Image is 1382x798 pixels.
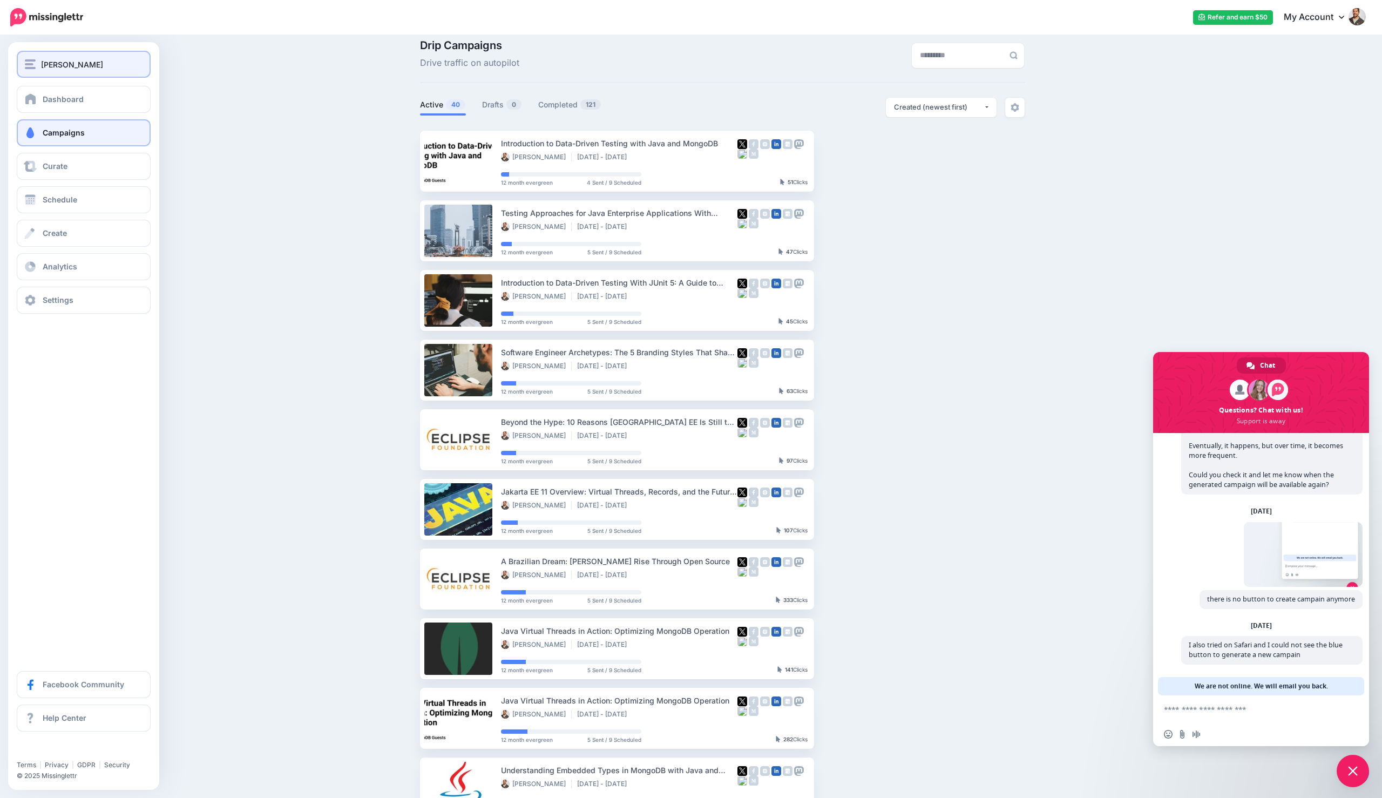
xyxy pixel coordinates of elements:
[760,488,770,497] img: instagram-grey-square.png
[778,319,808,325] div: Clicks
[749,428,758,437] img: medium-grey-square.png
[784,527,793,533] b: 107
[1164,730,1173,739] span: Insert an emoji
[501,485,737,498] div: Jakarta EE 11 Overview: Virtual Threads, Records, and the Future of Persistence
[749,418,758,428] img: facebook-grey-square.png
[587,389,641,394] span: 5 Sent / 9 Scheduled
[788,179,793,185] b: 51
[501,667,553,673] span: 12 month evergreen
[501,276,737,289] div: Introduction to Data-Driven Testing With JUnit 5: A Guide to Efficient and Scalable Testing
[538,98,601,111] a: Completed121
[17,51,151,78] button: [PERSON_NAME]
[1178,730,1187,739] span: Send a file
[43,262,77,271] span: Analytics
[776,736,781,742] img: pointer-grey-darker.png
[787,388,793,394] b: 63
[737,776,747,786] img: bluesky-grey-square.png
[780,179,808,186] div: Clicks
[783,418,792,428] img: google_business-grey-square.png
[43,680,124,689] span: Facebook Community
[771,557,781,567] img: linkedin-square.png
[760,279,770,288] img: instagram-grey-square.png
[501,346,737,359] div: Software Engineer Archetypes: The 5 Branding Styles That Shape Your Tech Career
[17,253,151,280] a: Analytics
[17,153,151,180] a: Curate
[1260,357,1275,374] span: Chat
[737,627,747,637] img: twitter-square.png
[894,102,984,112] div: Created (newest first)
[737,488,747,497] img: twitter-square.png
[501,555,737,567] div: A Brazilian Dream: [PERSON_NAME] Rise Through Open Source
[17,705,151,732] a: Help Center
[1273,4,1366,31] a: My Account
[501,625,737,637] div: Java Virtual Threads in Action: Optimizing MongoDB Operation
[17,770,159,781] li: © 2025 Missinglettr
[501,458,553,464] span: 12 month evergreen
[737,358,747,368] img: bluesky-grey-square.png
[501,501,572,510] li: [PERSON_NAME]
[783,597,793,603] b: 333
[45,761,69,769] a: Privacy
[501,764,737,776] div: Understanding Embedded Types in MongoDB with Java and Helidon
[794,766,804,776] img: mastodon-grey-square.png
[501,292,572,301] li: [PERSON_NAME]
[506,99,521,110] span: 0
[777,666,782,673] img: pointer-grey-darker.png
[1189,412,1343,489] span: Hello, how are you? I want to generate a new campaign, but the button is no longer visible. Event...
[737,497,747,507] img: bluesky-grey-square.png
[783,696,792,706] img: google_business-grey-square.png
[771,348,781,358] img: linkedin-square.png
[749,696,758,706] img: facebook-grey-square.png
[17,186,151,213] a: Schedule
[760,348,770,358] img: instagram-grey-square.png
[737,567,747,577] img: bluesky-grey-square.png
[43,713,86,722] span: Help Center
[1193,10,1273,25] a: Refer and earn $50
[501,319,553,324] span: 12 month evergreen
[17,745,100,756] iframe: Twitter Follow Button
[1010,51,1018,59] img: search-grey-6.png
[783,279,792,288] img: google_business-grey-square.png
[1164,705,1334,714] textarea: Compose your message...
[501,571,572,579] li: [PERSON_NAME]
[749,149,758,159] img: medium-grey-square.png
[43,195,77,204] span: Schedule
[771,279,781,288] img: linkedin-square.png
[776,527,781,533] img: pointer-grey-darker.png
[446,99,465,110] span: 40
[587,319,641,324] span: 5 Sent / 9 Scheduled
[1011,103,1019,112] img: settings-grey.png
[749,776,758,786] img: medium-grey-square.png
[771,209,781,219] img: linkedin-square.png
[17,119,151,146] a: Campaigns
[737,149,747,159] img: bluesky-grey-square.png
[577,431,632,440] li: [DATE] - [DATE]
[794,209,804,219] img: mastodon-grey-square.png
[783,139,792,149] img: google_business-grey-square.png
[771,627,781,637] img: linkedin-square.png
[43,295,73,305] span: Settings
[749,288,758,298] img: medium-grey-square.png
[501,207,737,219] div: Testing Approaches for Java Enterprise Applications With Jakarta NoSQL and [GEOGRAPHIC_DATA] Data
[577,571,632,579] li: [DATE] - [DATE]
[587,737,641,742] span: 5 Sent / 9 Scheduled
[737,219,747,228] img: bluesky-grey-square.png
[749,219,758,228] img: medium-grey-square.png
[577,501,632,510] li: [DATE] - [DATE]
[1251,623,1272,629] div: [DATE]
[501,780,572,788] li: [PERSON_NAME]
[72,761,74,769] span: |
[760,209,770,219] img: instagram-grey-square.png
[737,348,747,358] img: twitter-square.png
[501,137,737,150] div: Introduction to Data-Driven Testing with Java and MongoDB
[749,497,758,507] img: medium-grey-square.png
[749,358,758,368] img: medium-grey-square.png
[17,220,151,247] a: Create
[794,348,804,358] img: mastodon-grey-square.png
[771,696,781,706] img: linkedin-square.png
[760,766,770,776] img: instagram-grey-square.png
[501,640,572,649] li: [PERSON_NAME]
[587,180,641,185] span: 4 Sent / 9 Scheduled
[776,736,808,743] div: Clicks
[794,557,804,567] img: mastodon-grey-square.png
